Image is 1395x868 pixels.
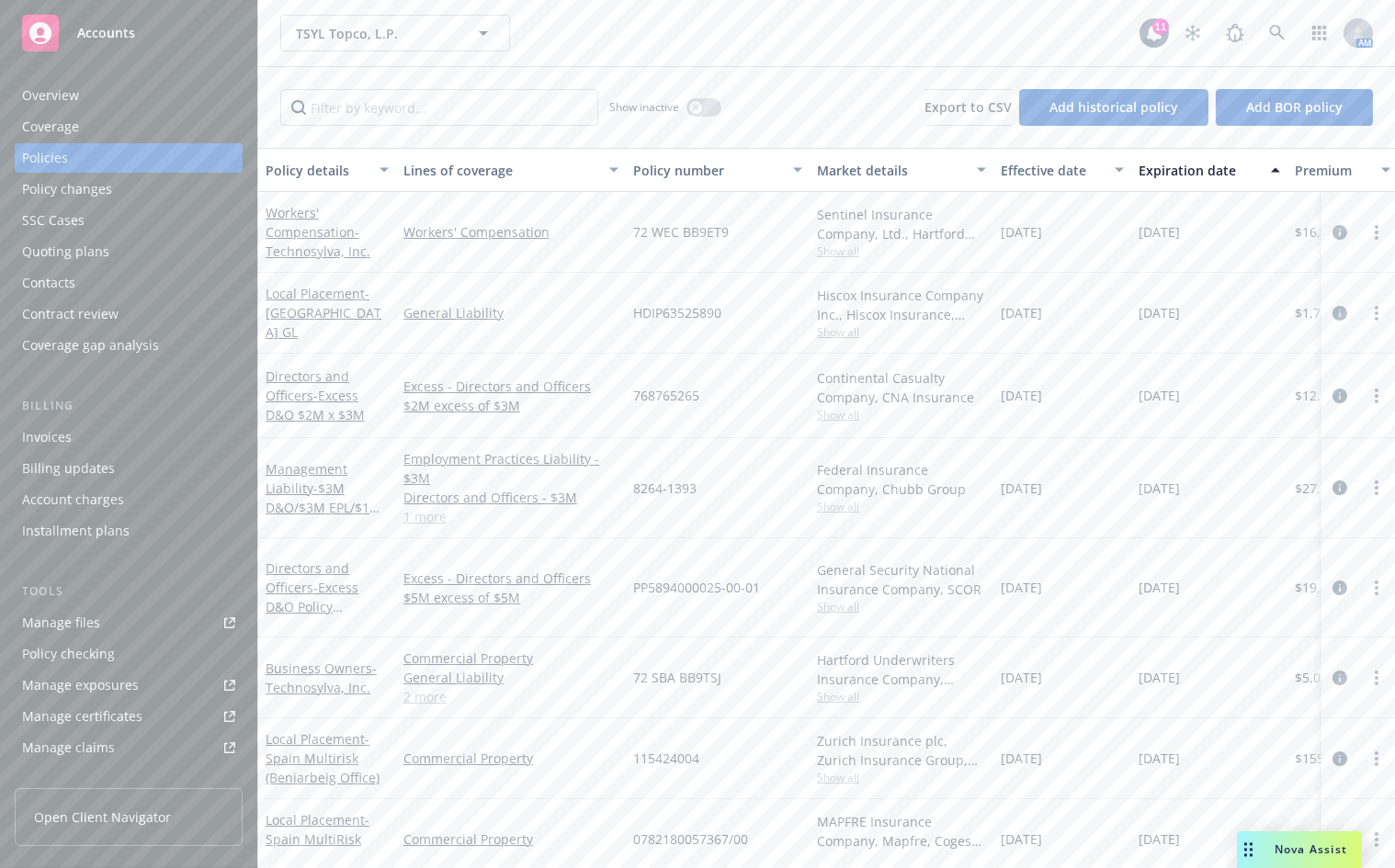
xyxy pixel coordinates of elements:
[1001,668,1042,687] span: [DATE]
[34,807,171,827] span: Open Client Navigator
[1301,15,1338,51] a: Switch app
[1139,161,1260,180] div: Expiration date
[817,499,986,514] span: Show all
[266,161,369,180] div: Policy details
[266,730,380,786] span: - Spain Multirisk (Beniarbeig Office)
[810,148,993,192] button: Market details
[1366,385,1388,407] a: more
[15,397,243,415] div: Billing
[22,516,130,546] div: Installment plans
[1001,578,1042,597] span: [DATE]
[817,599,986,614] span: Show all
[396,148,626,192] button: Lines of coverage
[403,829,618,849] a: Commercial Property
[817,770,986,785] span: Show all
[1329,385,1351,407] a: circleInformation
[15,423,243,452] a: Invoices
[280,15,510,51] button: TSYL Topco, L.P.
[1001,479,1042,498] span: [DATE]
[1001,829,1042,849] span: [DATE]
[1237,831,1260,868] div: Drag to move
[1001,161,1104,180] div: Effective date
[817,689,986,705] span: Show all
[403,569,618,607] a: Excess - Directors and Officers $5M excess of $5M
[266,460,381,535] a: Management Liability
[1295,222,1361,242] span: $16,483.00
[633,303,721,322] span: HDIP63525890
[817,851,986,866] span: Show all
[266,579,358,635] span: - Excess D&O Policy $5Mx$5M
[266,659,377,696] span: - Technosylva, Inc.
[15,237,243,266] a: Quoting plans
[633,668,721,687] span: 72 SBA BB9TSJ
[817,407,986,423] span: Show all
[1001,303,1042,322] span: [DATE]
[15,299,243,329] a: Contract review
[1275,841,1347,857] span: Nova Assist
[22,331,159,360] div: Coverage gap analysis
[15,143,243,173] a: Policies
[1216,89,1373,126] button: Add BOR policy
[817,460,986,499] div: Federal Insurance Company, Chubb Group
[15,454,243,483] a: Billing updates
[1139,749,1180,768] span: [DATE]
[1366,577,1388,599] a: more
[22,299,119,329] div: Contract review
[1295,578,1361,597] span: $19,000.00
[22,175,112,204] div: Policy changes
[1295,479,1361,498] span: $27,763.00
[1237,831,1362,868] button: Nova Assist
[266,285,381,341] a: Local Placement
[1139,303,1180,322] span: [DATE]
[817,205,986,243] div: Sentinel Insurance Company, Ltd., Hartford Insurance Group
[1139,668,1180,687] span: [DATE]
[15,206,243,235] a: SSC Cases
[1295,303,1354,322] span: $1,719.49
[22,702,142,731] div: Manage certificates
[1152,18,1169,35] div: 11
[1329,667,1351,689] a: circleInformation
[403,303,618,322] a: General Liability
[403,488,618,507] a: Directors and Officers - $3M
[1366,748,1388,770] a: more
[1139,578,1180,597] span: [DATE]
[15,764,243,794] a: Manage BORs
[1174,15,1211,51] a: Stop snowing
[633,479,697,498] span: 8264-1393
[266,559,358,635] a: Directors and Officers
[15,331,243,360] a: Coverage gap analysis
[15,671,243,700] a: Manage exposures
[1217,15,1253,51] a: Report a Bug
[1246,98,1343,116] span: Add BOR policy
[817,560,986,599] div: General Security National Insurance Company, SCOR
[1295,829,1354,849] span: $1,537.00
[22,764,108,794] div: Manage BORs
[817,161,966,180] div: Market details
[1366,302,1388,324] a: more
[266,387,365,423] span: - Excess D&O $2M x $3M
[15,702,243,731] a: Manage certificates
[22,268,75,298] div: Contacts
[22,81,79,110] div: Overview
[1329,829,1351,851] a: circleInformation
[1139,386,1180,405] span: [DATE]
[1329,302,1351,324] a: circleInformation
[15,175,243,204] a: Policy changes
[1001,386,1042,405] span: [DATE]
[633,749,699,768] span: 115424004
[1019,89,1208,126] button: Add historical policy
[633,222,729,242] span: 72 WEC BB9ET9
[15,639,243,669] a: Policy checking
[22,206,85,235] div: SSC Cases
[22,671,139,700] div: Manage exposures
[1329,477,1351,499] a: circleInformation
[1329,748,1351,770] a: circleInformation
[817,650,986,689] div: Hartford Underwriters Insurance Company, Hartford Insurance Group
[22,639,115,669] div: Policy checking
[22,143,68,173] div: Policies
[1259,15,1296,51] a: Search
[15,7,243,59] a: Accounts
[817,368,986,407] div: Continental Casualty Company, CNA Insurance
[22,733,115,762] div: Manage claims
[817,324,986,340] span: Show all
